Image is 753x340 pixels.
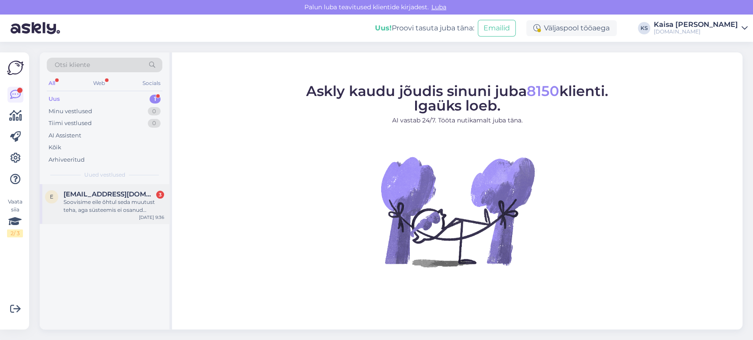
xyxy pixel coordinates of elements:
span: Otsi kliente [55,60,90,70]
span: Uued vestlused [84,171,125,179]
button: Emailid [478,20,516,37]
div: 0 [148,107,161,116]
div: KS [638,22,650,34]
div: Kaisa [PERSON_NAME] [654,21,738,28]
span: e [50,193,53,200]
div: Väljaspool tööaega [526,20,617,36]
div: Tiimi vestlused [49,119,92,128]
div: [DATE] 9:36 [139,214,164,221]
div: [DOMAIN_NAME] [654,28,738,35]
img: No Chat active [378,132,537,291]
div: AI Assistent [49,131,81,140]
div: All [47,78,57,89]
div: Web [91,78,107,89]
div: Proovi tasuta juba täna: [375,23,474,33]
div: Kõik [49,143,61,152]
div: 1 [150,95,161,103]
div: Uus [49,95,60,103]
div: Minu vestlused [49,107,92,116]
div: 0 [148,119,161,128]
span: 8150 [527,82,559,100]
span: Luba [429,3,449,11]
div: Soovisime eile õhtul seda muutust teha, aga süsteemis ei osanud [PERSON_NAME] tööaeg oli siis jub... [64,198,164,214]
img: Askly Logo [7,59,24,76]
div: 3 [156,191,164,199]
span: Askly kaudu jõudis sinuni juba klienti. Igaüks loeb. [306,82,608,114]
a: Kaisa [PERSON_NAME][DOMAIN_NAME] [654,21,748,35]
div: 2 / 3 [7,229,23,237]
p: AI vastab 24/7. Tööta nutikamalt juba täna. [306,116,608,125]
div: Arhiveeritud [49,155,85,164]
span: elinasuun@gmail.com [64,190,155,198]
div: Vaata siia [7,198,23,237]
b: Uus! [375,24,392,32]
div: Socials [141,78,162,89]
